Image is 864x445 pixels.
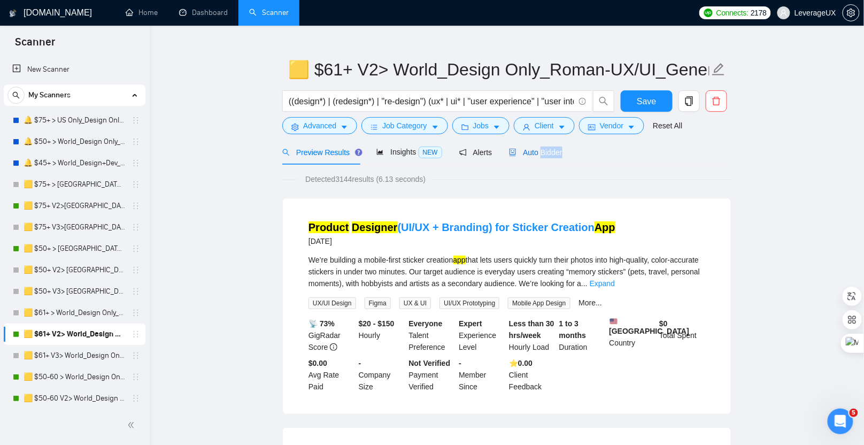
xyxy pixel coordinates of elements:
[706,90,727,112] button: delete
[376,148,442,156] span: Insights
[461,123,469,131] span: folder
[780,9,788,17] span: user
[24,281,125,302] a: 🟨 $50+ V3> [GEOGRAPHIC_DATA]+[GEOGRAPHIC_DATA] Only_Tony-UX/UI_General
[535,120,554,132] span: Client
[132,202,140,210] span: holder
[303,120,336,132] span: Advanced
[6,34,64,57] span: Scanner
[291,123,299,131] span: setting
[706,96,727,106] span: delete
[514,117,575,134] button: userClientcaret-down
[24,238,125,259] a: 🟨 $50+ > [GEOGRAPHIC_DATA]+[GEOGRAPHIC_DATA] Only_Tony-UX/UI_General
[493,123,500,131] span: caret-down
[132,159,140,167] span: holder
[850,409,858,417] span: 5
[352,221,398,233] mark: Designer
[308,235,615,248] div: [DATE]
[581,279,588,288] span: ...
[382,120,427,132] span: Job Category
[132,351,140,360] span: holder
[132,137,140,146] span: holder
[127,420,138,431] span: double-left
[132,394,140,403] span: holder
[621,90,673,112] button: Save
[407,318,457,353] div: Talent Preference
[828,409,853,434] iframe: Intercom live chat
[453,256,466,264] mark: app
[24,259,125,281] a: 🟨 $50+ V2> [GEOGRAPHIC_DATA]+[GEOGRAPHIC_DATA] Only_Tony-UX/UI_General
[452,117,510,134] button: folderJobscaret-down
[132,116,140,125] span: holder
[8,91,24,99] span: search
[12,59,137,80] a: New Scanner
[298,173,433,185] span: Detected 3144 results (6.13 seconds)
[588,123,596,131] span: idcard
[399,297,431,309] span: UX & UI
[24,174,125,195] a: 🟨 $75+ > [GEOGRAPHIC_DATA]+[GEOGRAPHIC_DATA] Only_Tony-UX/UI_General
[132,244,140,253] span: holder
[523,123,530,131] span: user
[132,330,140,339] span: holder
[628,123,635,131] span: caret-down
[607,318,658,353] div: Country
[843,9,860,17] a: setting
[357,318,407,353] div: Hourly
[289,95,574,108] input: Search Freelance Jobs...
[341,123,348,131] span: caret-down
[459,359,461,367] b: -
[679,96,699,106] span: copy
[843,9,859,17] span: setting
[557,318,607,353] div: Duration
[473,120,489,132] span: Jobs
[712,63,726,76] span: edit
[431,123,439,131] span: caret-down
[308,297,356,309] span: UX/UI Design
[610,318,618,325] img: 🇺🇸
[716,7,749,19] span: Connects:
[132,266,140,274] span: holder
[306,357,357,393] div: Avg Rate Paid
[24,345,125,366] a: 🟨 $61+ V3> World_Design Only_Roman-UX/UI_General
[357,357,407,393] div: Company Size
[457,318,507,353] div: Experience Level
[24,366,125,388] a: 🟨 $50-60 > World_Design Only_Roman-Web Design_General
[282,149,290,156] span: search
[457,357,507,393] div: Member Since
[179,8,228,17] a: dashboardDashboard
[371,123,378,131] span: bars
[610,318,690,335] b: [GEOGRAPHIC_DATA]
[132,287,140,296] span: holder
[579,298,603,307] a: More...
[282,148,359,157] span: Preview Results
[132,373,140,381] span: holder
[24,131,125,152] a: 🔔 $50+ > World_Design Only_General
[439,297,499,309] span: UI/UX Prototyping
[24,195,125,217] a: 🟨 $75+ V2>[GEOGRAPHIC_DATA]+[GEOGRAPHIC_DATA] Only_Tony-UX/UI_General
[407,357,457,393] div: Payment Verified
[507,318,557,353] div: Hourly Load
[590,279,615,288] a: Expand
[361,117,448,134] button: barsJob Categorycaret-down
[509,359,533,367] b: ⭐️ 0.00
[653,120,682,132] a: Reset All
[843,4,860,21] button: setting
[509,149,516,156] span: robot
[132,223,140,232] span: holder
[659,319,668,328] b: $ 0
[558,123,566,131] span: caret-down
[308,254,705,289] div: We’re building a mobile-first sticker creation that lets users quickly turn their photos into hig...
[376,148,384,156] span: area-chart
[24,152,125,174] a: 🔔 $45+ > World_Design+Dev_General
[579,117,644,134] button: idcardVendorcaret-down
[459,149,467,156] span: notification
[282,117,357,134] button: settingAdvancedcaret-down
[126,8,158,17] a: homeHome
[593,96,614,106] span: search
[359,359,361,367] b: -
[4,59,145,80] li: New Scanner
[600,120,623,132] span: Vendor
[24,217,125,238] a: 🟨 $75+ V3>[GEOGRAPHIC_DATA]+[GEOGRAPHIC_DATA] Only_Tony-UX/UI_General
[509,148,562,157] span: Auto Bidder
[508,297,570,309] span: Mobile App Design
[132,309,140,317] span: holder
